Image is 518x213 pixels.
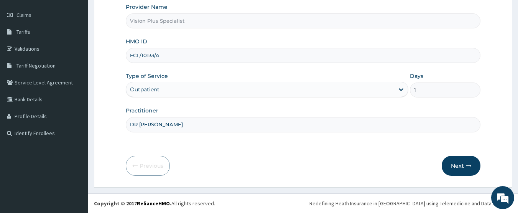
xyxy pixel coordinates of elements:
span: Tariffs [16,28,30,35]
footer: All rights reserved. [88,193,518,213]
label: Type of Service [126,72,168,80]
button: Next [442,156,480,176]
label: Days [410,72,423,80]
div: Outpatient [130,86,160,93]
span: Claims [16,12,31,18]
input: Enter Name [126,117,481,132]
input: Enter HMO ID [126,48,481,63]
div: Minimize live chat window [126,4,144,22]
label: HMO ID [126,38,147,45]
strong: Copyright © 2017 . [94,200,171,207]
span: We're online! [44,60,106,137]
button: Previous [126,156,170,176]
div: Chat with us now [40,43,129,53]
span: Tariff Negotiation [16,62,56,69]
label: Practitioner [126,107,158,114]
textarea: Type your message and hit 'Enter' [4,136,146,163]
label: Provider Name [126,3,168,11]
img: d_794563401_company_1708531726252_794563401 [14,38,31,58]
div: Redefining Heath Insurance in [GEOGRAPHIC_DATA] using Telemedicine and Data Science! [309,200,512,207]
a: RelianceHMO [137,200,170,207]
